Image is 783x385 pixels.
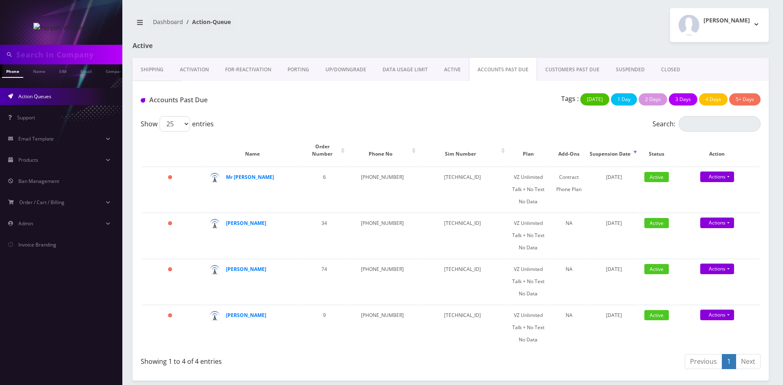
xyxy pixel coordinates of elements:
[729,93,761,106] button: 5+ Days
[611,93,637,106] button: 1 Day
[17,114,35,121] span: Support
[589,305,639,350] td: [DATE]
[554,309,584,321] div: NA
[554,217,584,229] div: NA
[722,354,736,369] a: 1
[508,259,549,304] td: VZ Unlimited Talk + No Text No Data
[418,135,507,166] th: Sim Number: activate to sort column ascending
[644,310,669,320] span: Active
[279,58,317,81] a: PORTING
[685,354,722,369] a: Previous
[19,199,64,206] span: Order / Cart / Billing
[141,116,214,132] label: Show entries
[18,156,38,163] span: Products
[302,167,347,212] td: 6
[508,167,549,212] td: VZ Unlimited Talk + No Text No Data
[700,264,734,274] a: Actions
[347,305,418,350] td: [PHONE_NUMBER]
[347,135,418,166] th: Phone No: activate to sort column ascending
[133,58,172,81] a: Shipping
[700,310,734,320] a: Actions
[141,98,145,103] img: Accounts Past Due
[589,213,639,258] td: [DATE]
[589,135,639,166] th: Suspension Date
[18,220,33,227] span: Admin
[418,305,507,350] td: [TECHNICAL_ID]
[76,64,96,77] a: Email
[347,213,418,258] td: [PHONE_NUMBER]
[608,58,653,81] a: SUSPENDED
[418,259,507,304] td: [TECHNICAL_ID]
[55,64,71,77] a: SIM
[508,213,549,258] td: VZ Unlimited Talk + No Text No Data
[699,93,728,106] button: 4 Days
[133,42,336,50] h1: Active
[2,64,23,78] a: Phone
[183,18,231,26] li: Action-Queue
[302,135,347,166] th: Order Number: activate to sort column ascending
[18,135,54,142] span: Email Template
[226,312,266,319] a: [PERSON_NAME]
[554,263,584,275] div: NA
[653,58,688,81] a: CLOSED
[736,354,761,369] a: Next
[33,23,89,33] img: Yereim Wireless
[18,241,56,248] span: Invoice Branding
[203,135,301,166] th: Name
[469,58,537,81] a: ACCOUNTS PAST DUE
[226,266,266,273] a: [PERSON_NAME]
[700,218,734,228] a: Actions
[374,58,436,81] a: DATA USAGE LIMIT
[226,174,274,180] a: Mr [PERSON_NAME]
[508,305,549,350] td: VZ Unlimited Talk + No Text No Data
[589,259,639,304] td: [DATE]
[418,167,507,212] td: [TECHNICAL_ID]
[554,171,584,196] div: Contract Phone Plan
[29,64,49,77] a: Name
[550,135,588,166] th: Add-Ons
[679,116,761,132] input: Search:
[16,47,120,62] input: Search in Company
[18,178,59,185] span: Ban Management
[644,172,669,182] span: Active
[141,96,339,104] h1: Accounts Past Due
[703,17,750,24] h2: [PERSON_NAME]
[652,116,761,132] label: Search:
[102,64,129,77] a: Company
[302,305,347,350] td: 9
[537,58,608,81] a: CUSTOMERS PAST DUE
[418,213,507,258] td: [TECHNICAL_ID]
[644,218,669,228] span: Active
[644,264,669,274] span: Active
[670,8,769,42] button: [PERSON_NAME]
[217,58,279,81] a: FOR-REActivation
[347,167,418,212] td: [PHONE_NUMBER]
[639,93,667,106] button: 2 Days
[172,58,217,81] a: Activation
[700,172,734,182] a: Actions
[141,353,445,366] div: Showing 1 to 4 of 4 entries
[436,58,469,81] a: ACTIVE
[347,259,418,304] td: [PHONE_NUMBER]
[153,18,183,26] a: Dashboard
[18,93,51,100] span: Action Queues
[302,213,347,258] td: 34
[669,93,697,106] button: 3 Days
[226,220,266,227] a: [PERSON_NAME]
[302,259,347,304] td: 74
[674,135,760,166] th: Action
[580,93,609,106] button: [DATE]
[589,167,639,212] td: [DATE]
[159,116,190,132] select: Showentries
[640,135,673,166] th: Status
[133,13,445,37] nav: breadcrumb
[508,135,549,166] th: Plan
[317,58,374,81] a: UP/DOWNGRADE
[561,94,579,103] p: Tags :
